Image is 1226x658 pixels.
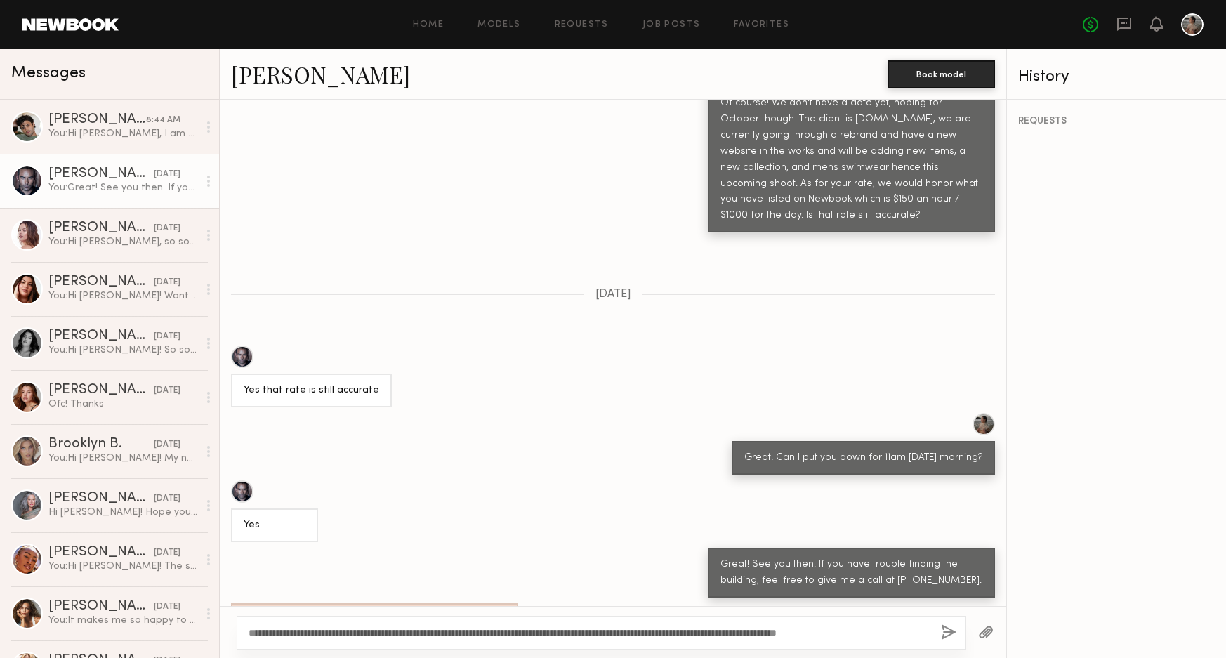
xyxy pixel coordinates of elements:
div: Hi [PERSON_NAME]! Hope you are having a nice day. I posted the review and wanted to let you know ... [48,506,198,519]
div: [PERSON_NAME] [48,492,154,506]
div: 8:44 AM [146,114,180,127]
div: [DATE] [154,384,180,397]
div: You: Hi [PERSON_NAME], so sorry for my delayed response. The address is [STREET_ADDRESS] [48,235,198,249]
div: [PERSON_NAME] [48,275,154,289]
div: You: Hi [PERSON_NAME]! My name is [PERSON_NAME] and I am a creative director / producer for photo... [48,452,198,465]
div: You: Hi [PERSON_NAME]! So sorry for my delayed response! Unfortunately we need a true plus size m... [48,343,198,357]
a: Favorites [734,20,789,29]
a: Requests [555,20,609,29]
div: Yes [244,518,305,534]
a: [PERSON_NAME] [231,59,410,89]
span: Messages [11,65,86,81]
div: [PERSON_NAME] [48,600,154,614]
div: [PERSON_NAME] [48,383,154,397]
div: Yes that rate is still accurate [244,383,379,399]
div: Great! Can I put you down for 11am [DATE] morning? [744,450,982,466]
div: You: Great! See you then. If you have trouble finding the building, feel free to give me a call a... [48,181,198,195]
a: Job Posts [642,20,701,29]
div: Great! See you then. If you have trouble finding the building, feel free to give me a call at [PH... [720,557,982,589]
div: [PERSON_NAME] [48,329,154,343]
button: Book model [888,60,995,88]
div: Ofc! Thanks [48,397,198,411]
a: Book model [888,67,995,79]
div: History [1018,69,1215,85]
div: [PERSON_NAME] [48,546,154,560]
div: You: Hi [PERSON_NAME]! The shoot we reached out to you for has already been completed. Thank you ... [48,560,198,573]
div: [DATE] [154,168,180,181]
div: [DATE] [154,600,180,614]
div: [DATE] [154,492,180,506]
span: [DATE] [595,289,631,301]
a: Home [413,20,444,29]
div: REQUESTS [1018,117,1215,126]
div: [DATE] [154,330,180,343]
div: [DATE] [154,546,180,560]
div: [DATE] [154,438,180,452]
div: [PERSON_NAME] [48,113,146,127]
div: Of course! We don't have a date yet, hoping for October though. The client is [DOMAIN_NAME], we a... [720,96,982,225]
div: [PERSON_NAME] [48,167,154,181]
div: Brooklyn B. [48,437,154,452]
div: [DATE] [154,276,180,289]
div: [PERSON_NAME] [48,221,154,235]
a: Models [477,20,520,29]
div: [DATE] [154,222,180,235]
div: You: Hi [PERSON_NAME], I am so sorry, our designer had something come up [DATE] and is unable to ... [48,127,198,140]
div: You: Hi [PERSON_NAME]! Wanted to follow up with you regarding our casting call! Please let us kno... [48,289,198,303]
div: You: It makes me so happy to hear that you enjoyed working together! Let me know when you decide ... [48,614,198,627]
